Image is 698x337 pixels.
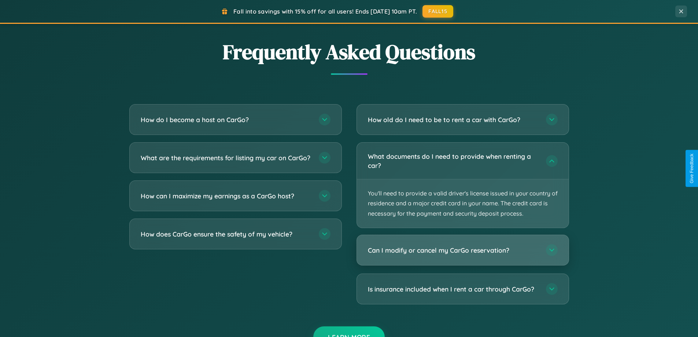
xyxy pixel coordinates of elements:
[422,5,453,18] button: FALL15
[689,154,694,183] div: Give Feedback
[368,246,539,255] h3: Can I modify or cancel my CarGo reservation?
[141,191,311,201] h3: How can I maximize my earnings as a CarGo host?
[129,38,569,66] h2: Frequently Asked Questions
[141,153,311,162] h3: What are the requirements for listing my car on CarGo?
[368,152,539,170] h3: What documents do I need to provide when renting a car?
[141,230,311,239] h3: How does CarGo ensure the safety of my vehicle?
[141,115,311,124] h3: How do I become a host on CarGo?
[368,115,539,124] h3: How old do I need to be to rent a car with CarGo?
[368,285,539,294] h3: Is insurance included when I rent a car through CarGo?
[233,8,417,15] span: Fall into savings with 15% off for all users! Ends [DATE] 10am PT.
[357,179,569,228] p: You'll need to provide a valid driver's license issued in your country of residence and a major c...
